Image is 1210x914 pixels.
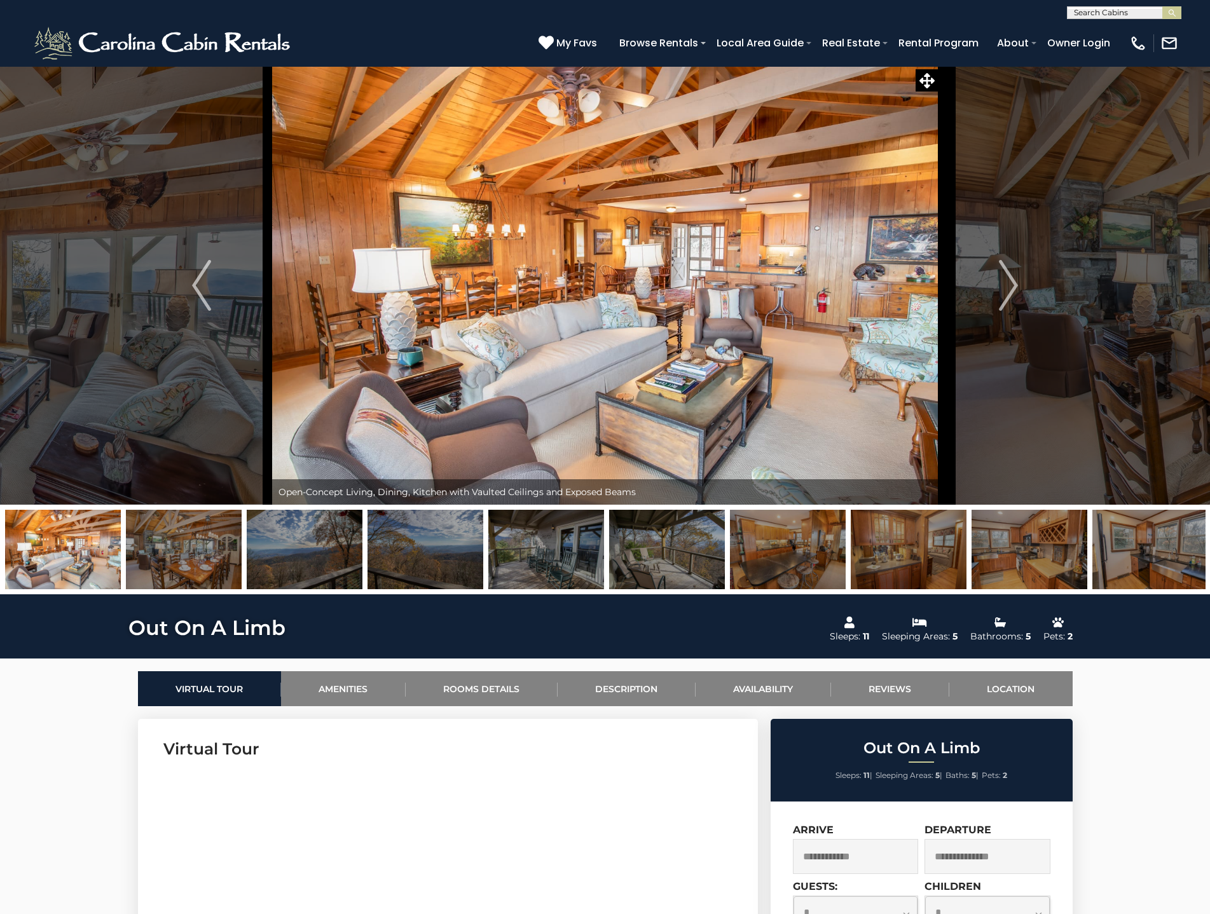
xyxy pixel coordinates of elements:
button: Next [938,66,1079,505]
span: My Favs [556,35,597,51]
strong: 5 [935,770,940,780]
span: Sleeps: [835,770,862,780]
img: 163266086 [1092,510,1208,589]
a: Real Estate [816,32,886,54]
img: 163266106 [5,510,121,589]
li: | [835,767,872,784]
label: Departure [925,824,991,836]
img: arrow [999,260,1018,311]
img: 163266085 [972,510,1087,589]
label: Children [925,880,981,892]
img: arrow [192,260,211,311]
h2: Out On A Limb [774,740,1069,756]
a: About [991,32,1035,54]
a: Rental Program [892,32,985,54]
a: Rooms Details [406,671,558,706]
a: Reviews [831,671,949,706]
strong: 5 [972,770,976,780]
img: 163266115 [368,510,483,589]
label: Arrive [793,824,834,836]
button: Previous [131,66,272,505]
img: 163266083 [609,510,725,589]
img: 163266105 [730,510,846,589]
img: phone-regular-white.png [1129,34,1147,52]
a: Description [558,671,696,706]
img: 163266081 [126,510,242,589]
img: mail-regular-white.png [1160,34,1178,52]
img: 163266084 [851,510,966,589]
li: | [945,767,979,784]
a: Owner Login [1041,32,1117,54]
strong: 11 [863,770,870,780]
strong: 2 [1003,770,1007,780]
a: My Favs [539,35,600,51]
img: 163266113 [488,510,604,589]
span: Pets: [982,770,1001,780]
li: | [876,767,942,784]
label: Guests: [793,880,837,892]
a: Availability [696,671,831,706]
a: Virtual Tour [138,671,281,706]
img: White-1-2.png [32,24,296,62]
a: Local Area Guide [710,32,810,54]
a: Browse Rentals [613,32,705,54]
span: Sleeping Areas: [876,770,933,780]
a: Amenities [281,671,406,706]
h3: Virtual Tour [163,738,732,760]
img: 163266082 [247,510,362,589]
span: Baths: [945,770,970,780]
a: Location [949,671,1073,706]
div: Open-Concept Living, Dining, Kitchen with Vaulted Ceilings and Exposed Beams [272,479,938,505]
